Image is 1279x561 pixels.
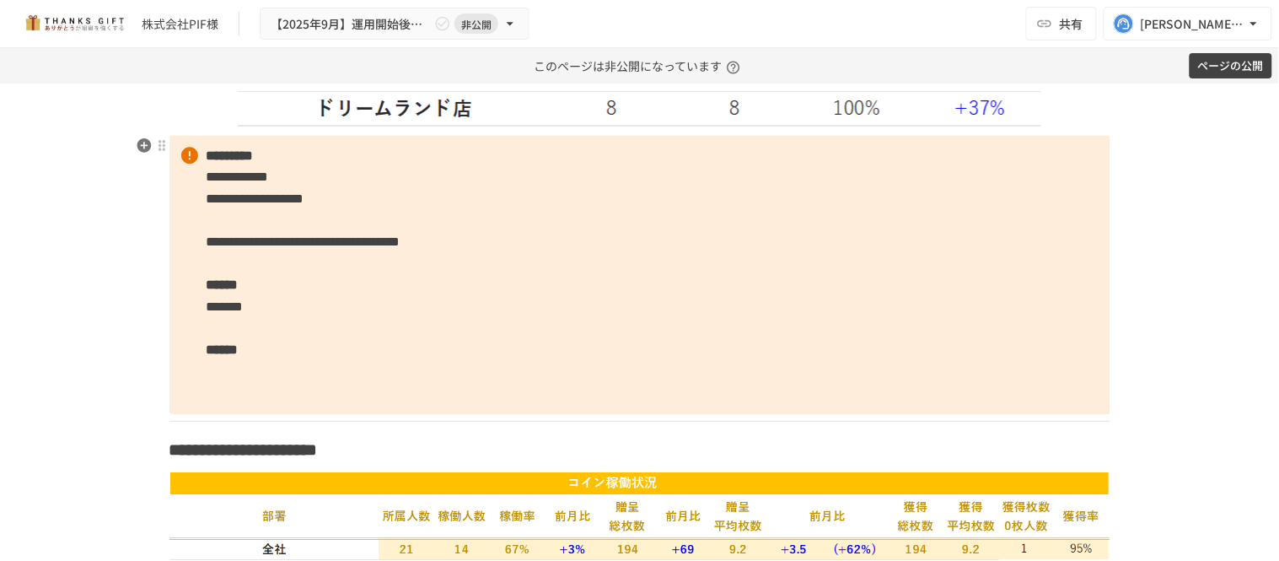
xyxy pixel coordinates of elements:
button: 共有 [1026,7,1097,40]
span: 共有 [1060,14,1083,33]
p: このページは非公開になっています [534,48,745,84]
button: ページの公開 [1190,53,1272,79]
button: [PERSON_NAME][EMAIL_ADDRESS][DOMAIN_NAME] [1104,7,1272,40]
button: 【2025年9月】運用開始後振り返りミーティング非公開 [260,8,529,40]
div: 株式会社PIF様 [142,15,218,33]
span: 非公開 [454,15,498,33]
img: mMP1OxWUAhQbsRWCurg7vIHe5HqDpP7qZo7fRoNLXQh [20,10,128,37]
span: 【2025年9月】運用開始後振り返りミーティング [271,13,431,35]
div: [PERSON_NAME][EMAIL_ADDRESS][DOMAIN_NAME] [1141,13,1245,35]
